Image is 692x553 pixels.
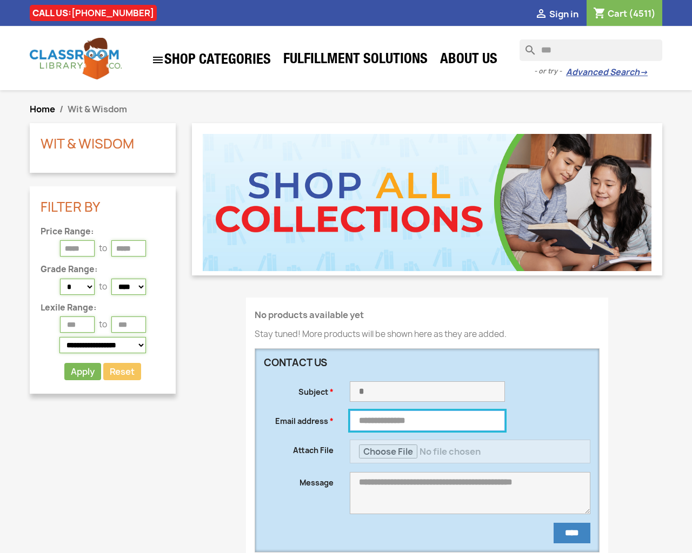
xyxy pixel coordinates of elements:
p: Stay tuned! More products will be shown here as they are added. [255,329,600,340]
a: Wit & Wisdom [41,134,134,153]
a: SHOP CATEGORIES [146,48,276,72]
i:  [535,8,548,21]
div: CALL US: [30,5,157,21]
img: Classroom Library Company [30,38,122,79]
a: Shopping cart link containing 4511 product(s) [593,8,656,19]
span: Sign in [549,8,578,20]
a: Fulfillment Solutions [278,50,433,71]
input: Search [520,39,662,61]
label: Subject [256,381,342,397]
span: - or try - [534,66,566,77]
p: Lexile Range: [41,304,165,313]
button: Apply [64,363,101,380]
label: Message [256,472,342,488]
p: to [99,243,107,254]
label: Attach File [256,440,342,456]
span: → [640,67,648,78]
p: Price Range: [41,227,165,237]
a: Home [30,103,55,115]
a: [PHONE_NUMBER] [71,7,154,19]
i: search [520,39,533,52]
i: shopping_cart [593,8,606,21]
a: About Us [435,50,503,71]
p: to [99,319,107,330]
p: to [99,281,107,292]
span: Wit & Wisdom [68,103,127,115]
img: CLC_All_Products.jpg [203,134,651,271]
a: Reset [103,363,141,380]
a:  Sign in [535,8,578,20]
h4: No products available yet [255,311,600,320]
span: Cart [608,8,627,19]
p: Filter By [41,200,165,214]
h3: Contact us [264,358,505,368]
p: Grade Range: [41,265,165,274]
a: Advanced Search→ [566,67,648,78]
i:  [151,53,164,66]
label: Email address [256,410,342,427]
span: (4511) [629,8,656,19]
